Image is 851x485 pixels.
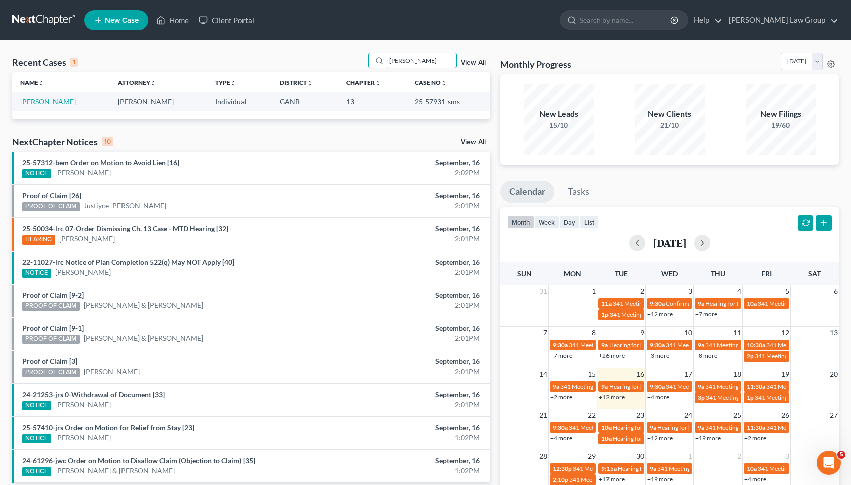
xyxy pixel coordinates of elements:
[230,80,236,86] i: unfold_more
[334,390,480,400] div: September, 16
[698,300,704,307] span: 9a
[591,327,597,339] span: 8
[20,79,44,86] a: Nameunfold_more
[334,257,480,267] div: September, 16
[507,215,534,229] button: month
[587,450,597,462] span: 29
[534,215,559,229] button: week
[334,201,480,211] div: 2:01PM
[635,409,645,421] span: 23
[689,11,722,29] a: Help
[334,224,480,234] div: September, 16
[683,327,693,339] span: 10
[550,393,572,401] a: +2 more
[587,409,597,421] span: 22
[829,368,839,380] span: 20
[833,285,839,297] span: 6
[22,191,81,200] a: Proof of Claim [26]
[599,475,625,483] a: +17 more
[12,136,113,148] div: NextChapter Notices
[695,310,717,318] a: +7 more
[38,80,44,86] i: unfold_more
[20,97,76,106] a: [PERSON_NAME]
[307,80,313,86] i: unfold_more
[542,327,548,339] span: 7
[647,310,673,318] a: +12 more
[711,269,725,278] span: Thu
[683,368,693,380] span: 17
[84,333,203,343] a: [PERSON_NAME] & [PERSON_NAME]
[833,450,839,462] span: 4
[601,435,612,442] span: 10a
[687,450,693,462] span: 1
[334,191,480,201] div: September, 16
[705,424,796,431] span: 341 Meeting for [PERSON_NAME]
[538,409,548,421] span: 21
[553,424,568,431] span: 9:30a
[784,450,790,462] span: 3
[553,383,559,390] span: 9a
[647,475,673,483] a: +19 more
[599,393,625,401] a: +12 more
[613,424,691,431] span: Hearing for [PERSON_NAME]
[22,467,51,476] div: NOTICE
[601,465,617,472] span: 9:15a
[334,300,480,310] div: 2:01PM
[415,79,447,86] a: Case Nounfold_more
[747,383,765,390] span: 11:30a
[118,79,156,86] a: Attorneyunfold_more
[601,300,612,307] span: 11a
[618,465,696,472] span: Hearing for [PERSON_NAME]
[780,368,790,380] span: 19
[587,368,597,380] span: 15
[666,383,756,390] span: 341 Meeting for [PERSON_NAME]
[650,341,665,349] span: 9:30a
[650,424,656,431] span: 9a
[613,435,691,442] span: Hearing for [PERSON_NAME]
[22,235,55,245] div: HEARING
[215,79,236,86] a: Typeunfold_more
[194,11,259,29] a: Client Portal
[538,285,548,297] span: 31
[601,311,609,318] span: 1p
[746,108,816,120] div: New Filings
[635,108,705,120] div: New Clients
[661,269,678,278] span: Wed
[580,215,599,229] button: list
[334,433,480,443] div: 1:02PM
[613,300,703,307] span: 341 Meeting for [PERSON_NAME]
[650,300,665,307] span: 9:30a
[732,368,742,380] span: 18
[666,341,756,349] span: 341 Meeting for [PERSON_NAME]
[747,465,757,472] span: 10a
[755,394,845,401] span: 341 Meeting for [PERSON_NAME]
[837,451,845,459] span: 5
[599,352,625,359] a: +26 more
[22,456,255,465] a: 24-61296-jwc Order on Motion to Disallow Claim (Objection to Claim) [35]
[500,58,571,70] h3: Monthly Progress
[55,267,111,277] a: [PERSON_NAME]
[666,300,781,307] span: Confirmation Hearing for [PERSON_NAME]
[657,424,736,431] span: Hearing for [PERSON_NAME]
[706,394,796,401] span: 341 Meeting for [PERSON_NAME]
[573,465,694,472] span: 341 Meeting for [PERSON_NAME][US_STATE]
[829,327,839,339] span: 13
[559,215,580,229] button: day
[59,234,115,244] a: [PERSON_NAME]
[650,465,656,472] span: 9a
[407,92,490,111] td: 25-57931-sms
[22,291,84,299] a: Proof of Claim [9-2]
[829,409,839,421] span: 27
[22,158,179,167] a: 25-57312-bem Order on Motion to Avoid Lien [16]
[334,168,480,178] div: 2:02PM
[705,341,796,349] span: 341 Meeting for [PERSON_NAME]
[683,409,693,421] span: 24
[55,400,111,410] a: [PERSON_NAME]
[746,120,816,130] div: 19/60
[635,450,645,462] span: 30
[550,352,572,359] a: +7 more
[553,465,572,472] span: 12:30p
[705,300,823,307] span: Hearing for Kannathaporn [PERSON_NAME]
[736,285,742,297] span: 4
[780,327,790,339] span: 12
